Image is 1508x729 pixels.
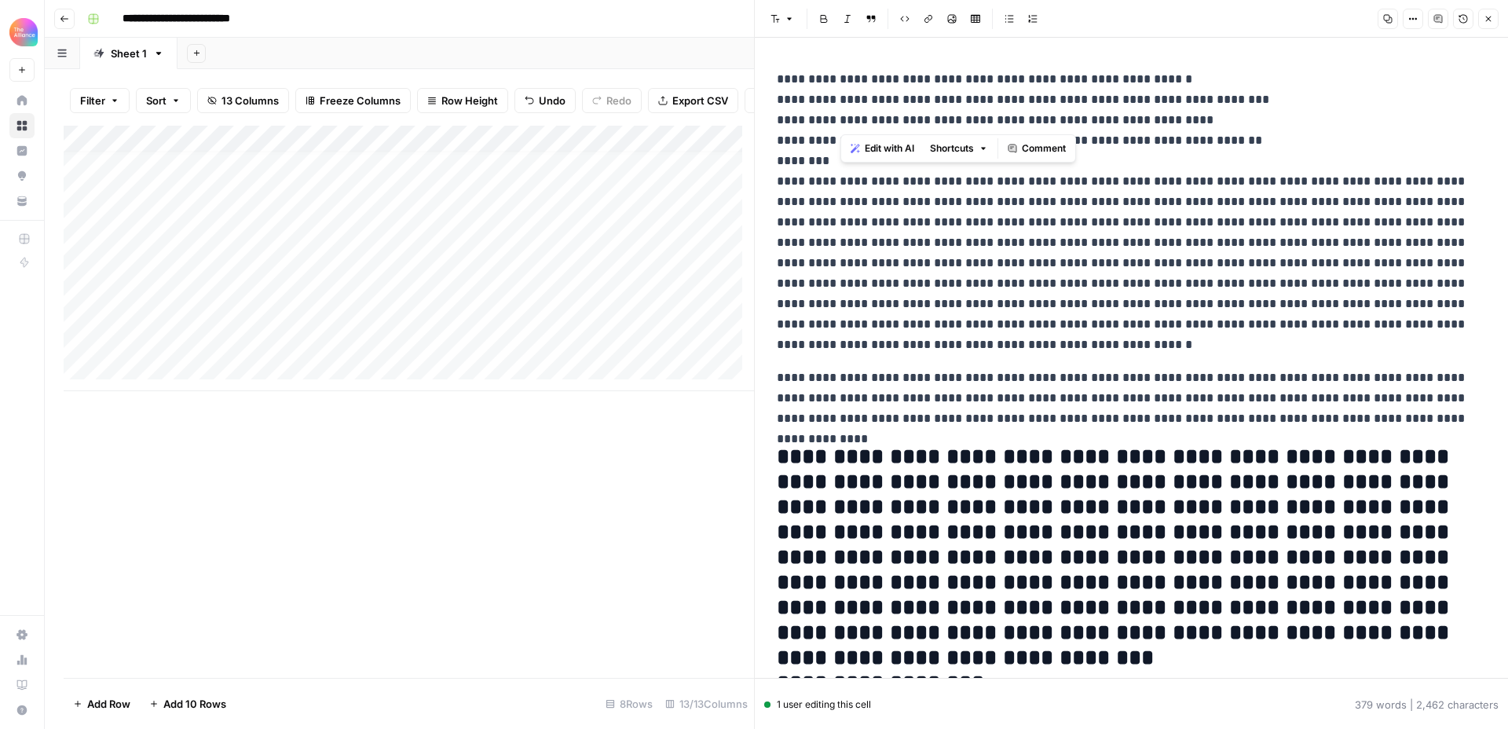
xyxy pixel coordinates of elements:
span: Export CSV [672,93,728,108]
button: Row Height [417,88,508,113]
button: 13 Columns [197,88,289,113]
a: Your Data [9,189,35,214]
span: Add Row [87,696,130,712]
button: Add Row [64,691,140,716]
span: Undo [539,93,565,108]
button: Filter [70,88,130,113]
span: Edit with AI [865,141,914,156]
div: 1 user editing this cell [764,698,871,712]
a: Opportunities [9,163,35,189]
a: Sheet 1 [80,38,178,69]
img: Alliance Logo [9,18,38,46]
span: Filter [80,93,105,108]
button: Undo [514,88,576,113]
button: Redo [582,88,642,113]
button: Shortcuts [924,138,994,159]
div: 8 Rows [599,691,659,716]
button: Add 10 Rows [140,691,236,716]
button: Workspace: Alliance [9,13,35,52]
span: Comment [1022,141,1066,156]
span: Add 10 Rows [163,696,226,712]
button: Export CSV [648,88,738,113]
span: Redo [606,93,631,108]
span: Sort [146,93,167,108]
button: Freeze Columns [295,88,411,113]
div: 13/13 Columns [659,691,754,716]
span: Freeze Columns [320,93,401,108]
span: Row Height [441,93,498,108]
button: Edit with AI [844,138,921,159]
a: Insights [9,138,35,163]
button: Comment [1001,138,1072,159]
a: Settings [9,622,35,647]
a: Learning Hub [9,672,35,698]
div: 379 words | 2,462 characters [1355,697,1499,713]
span: Shortcuts [930,141,974,156]
button: Sort [136,88,191,113]
span: 13 Columns [221,93,279,108]
button: Help + Support [9,698,35,723]
a: Usage [9,647,35,672]
a: Home [9,88,35,113]
a: Browse [9,113,35,138]
div: Sheet 1 [111,46,147,61]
